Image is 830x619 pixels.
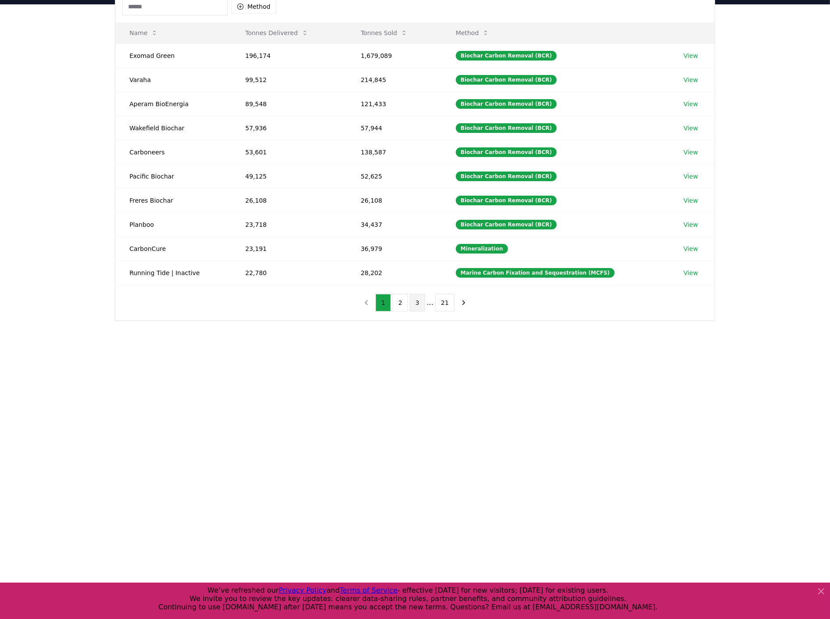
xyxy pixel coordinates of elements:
[231,92,347,116] td: 89,548
[115,164,231,188] td: Pacific Biochar
[683,244,698,253] a: View
[683,172,698,181] a: View
[456,220,557,229] div: Biochar Carbon Removal (BCR)
[456,75,557,85] div: Biochar Carbon Removal (BCR)
[456,196,557,205] div: Biochar Carbon Removal (BCR)
[231,43,347,68] td: 196,174
[347,92,442,116] td: 121,433
[683,124,698,132] a: View
[115,116,231,140] td: Wakefield Biochar
[683,268,698,277] a: View
[456,99,557,109] div: Biochar Carbon Removal (BCR)
[410,294,425,311] button: 3
[683,196,698,205] a: View
[115,92,231,116] td: Aperam BioEnergia
[456,294,471,311] button: next page
[115,68,231,92] td: Varaha
[354,24,415,42] button: Tonnes Sold
[449,24,497,42] button: Method
[683,148,698,157] a: View
[115,261,231,285] td: Running Tide | Inactive
[115,212,231,236] td: Planboo
[347,116,442,140] td: 57,944
[115,188,231,212] td: Freres Biochar
[683,75,698,84] a: View
[683,220,698,229] a: View
[456,268,615,278] div: Marine Carbon Fixation and Sequestration (MCFS)
[347,68,442,92] td: 214,845
[231,212,347,236] td: 23,718
[347,43,442,68] td: 1,679,089
[238,24,315,42] button: Tonnes Delivered
[347,261,442,285] td: 28,202
[393,294,408,311] button: 2
[347,236,442,261] td: 36,979
[427,297,433,308] li: ...
[115,140,231,164] td: Carboneers
[683,51,698,60] a: View
[347,188,442,212] td: 26,108
[231,236,347,261] td: 23,191
[115,236,231,261] td: CarbonCure
[435,294,454,311] button: 21
[683,100,698,108] a: View
[122,24,165,42] button: Name
[347,212,442,236] td: 34,437
[456,172,557,181] div: Biochar Carbon Removal (BCR)
[456,51,557,61] div: Biochar Carbon Removal (BCR)
[376,294,391,311] button: 1
[231,140,347,164] td: 53,601
[456,244,508,254] div: Mineralization
[231,188,347,212] td: 26,108
[231,68,347,92] td: 99,512
[456,123,557,133] div: Biochar Carbon Removal (BCR)
[115,43,231,68] td: Exomad Green
[231,116,347,140] td: 57,936
[347,140,442,164] td: 138,587
[456,147,557,157] div: Biochar Carbon Removal (BCR)
[231,164,347,188] td: 49,125
[347,164,442,188] td: 52,625
[231,261,347,285] td: 22,780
